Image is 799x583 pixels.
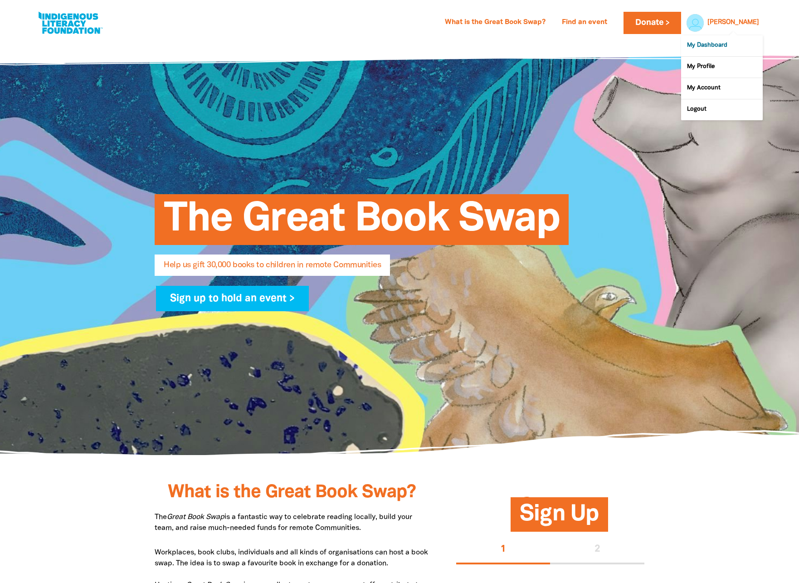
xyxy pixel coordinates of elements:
span: Sign Up [520,504,599,532]
span: Help us gift 30,000 books to children in remote Communities [164,261,381,276]
span: What is the Great Book Swap? [168,484,416,501]
p: The is a fantastic way to celebrate reading locally, build your team, and raise much-needed funds... [155,512,429,534]
a: Sign up to hold an event > [156,286,309,311]
a: Donate [624,12,681,34]
em: Great Book Swap [167,514,224,520]
a: Logout [681,99,763,120]
button: Stage 1 [456,535,551,564]
a: My Dashboard [681,35,763,56]
a: My Profile [681,57,763,78]
a: My Account [681,78,763,99]
a: [PERSON_NAME] [707,20,759,26]
a: What is the Great Book Swap? [439,15,551,30]
span: The Great Book Swap [164,201,560,245]
a: Find an event [556,15,613,30]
